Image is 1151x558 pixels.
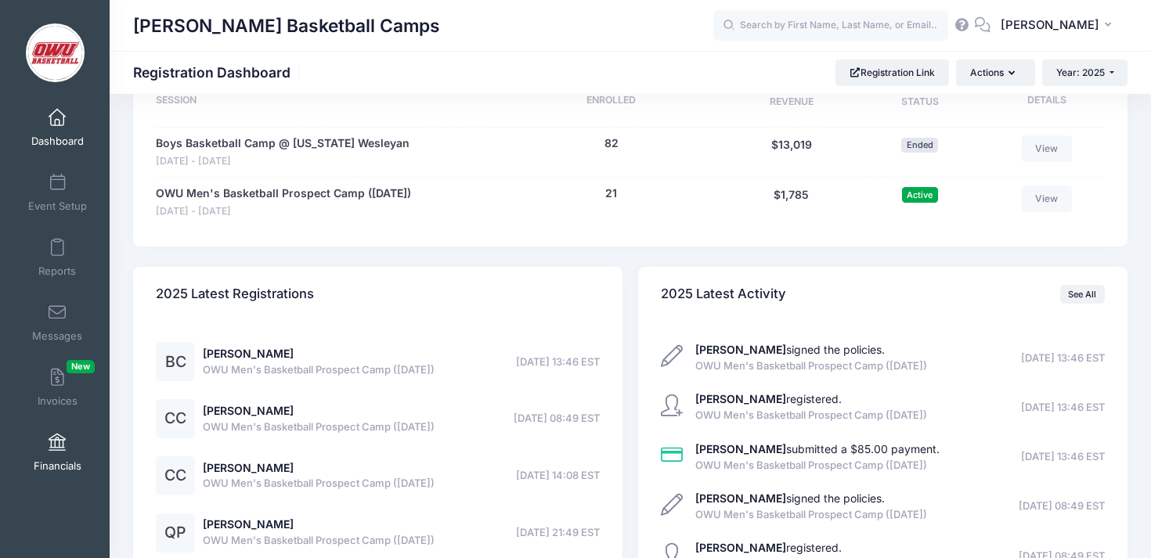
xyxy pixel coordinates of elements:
a: View [1022,135,1072,162]
a: [PERSON_NAME]registered. [695,541,842,554]
span: [DATE] - [DATE] [156,154,410,169]
span: [DATE] 08:49 EST [514,411,600,427]
a: Registration Link [835,59,949,86]
a: [PERSON_NAME] [203,404,294,417]
button: 82 [604,135,619,152]
span: [PERSON_NAME] [1001,16,1099,34]
div: Status [858,93,981,112]
span: OWU Men's Basketball Prospect Camp ([DATE]) [695,358,927,374]
a: Boys Basketball Camp @ [US_STATE] Wesleyan [156,135,410,152]
div: Details [981,93,1104,112]
span: [DATE] - [DATE] [156,204,411,219]
a: InvoicesNew [20,360,95,415]
h4: 2025 Latest Registrations [156,272,314,317]
a: Messages [20,295,95,350]
span: OWU Men's Basketball Prospect Camp ([DATE]) [695,408,927,423]
div: $13,019 [725,135,858,169]
span: OWU Men's Basketball Prospect Camp ([DATE]) [695,458,940,473]
span: [DATE] 08:49 EST [1019,499,1105,514]
span: [DATE] 13:46 EST [1021,351,1105,366]
span: OWU Men's Basketball Prospect Camp ([DATE]) [203,476,435,491]
input: Search by First Name, Last Name, or Email... [713,10,948,41]
button: Actions [956,59,1034,86]
span: Year: 2025 [1056,67,1105,78]
a: CC [156,470,195,483]
span: [DATE] 13:46 EST [1021,400,1105,416]
span: OWU Men's Basketball Prospect Camp ([DATE]) [203,419,435,435]
span: Financials [34,459,81,473]
a: Dashboard [20,100,95,155]
span: OWU Men's Basketball Prospect Camp ([DATE]) [203,362,435,378]
button: [PERSON_NAME] [990,8,1128,44]
button: 21 [605,185,617,202]
span: [DATE] 14:08 EST [516,468,600,484]
h4: 2025 Latest Activity [661,272,786,317]
span: [DATE] 13:46 EST [1021,449,1105,465]
strong: [PERSON_NAME] [695,541,786,554]
a: OWU Men's Basketball Prospect Camp ([DATE]) [156,185,411,202]
span: [DATE] 21:49 EST [516,525,600,541]
span: New [67,360,95,373]
strong: [PERSON_NAME] [695,343,786,356]
a: [PERSON_NAME] [203,517,294,531]
div: Revenue [725,93,858,112]
span: Dashboard [31,135,84,148]
a: [PERSON_NAME] [203,461,294,474]
a: Financials [20,425,95,480]
a: [PERSON_NAME] [203,347,294,360]
a: [PERSON_NAME]signed the policies. [695,491,885,505]
a: CC [156,412,195,426]
div: CC [156,456,195,495]
a: Event Setup [20,165,95,220]
span: Event Setup [28,200,87,213]
a: [PERSON_NAME]submitted a $85.00 payment. [695,442,940,455]
div: QP [156,513,195,553]
div: BC [156,342,195,381]
a: View [1022,185,1072,212]
span: OWU Men's Basketball Prospect Camp ([DATE]) [203,533,435,549]
a: See All [1060,285,1105,304]
a: QP [156,527,195,540]
div: Enrolled [497,93,725,112]
strong: [PERSON_NAME] [695,392,786,405]
div: CC [156,399,195,438]
span: Messages [32,329,82,343]
span: Ended [901,138,938,153]
div: Session [156,93,497,112]
h1: Registration Dashboard [133,64,304,81]
img: David Vogel Basketball Camps [26,23,85,82]
a: Reports [20,230,95,285]
button: Year: 2025 [1042,59,1128,86]
a: [PERSON_NAME]signed the policies. [695,343,885,356]
span: Invoices [38,394,78,408]
span: Active [902,187,938,202]
a: BC [156,356,195,369]
span: Reports [38,265,76,278]
h1: [PERSON_NAME] Basketball Camps [133,8,440,44]
a: [PERSON_NAME]registered. [695,392,842,405]
strong: [PERSON_NAME] [695,491,786,505]
div: $1,785 [725,185,858,219]
strong: [PERSON_NAME] [695,442,786,455]
span: OWU Men's Basketball Prospect Camp ([DATE]) [695,507,927,523]
span: [DATE] 13:46 EST [516,355,600,370]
